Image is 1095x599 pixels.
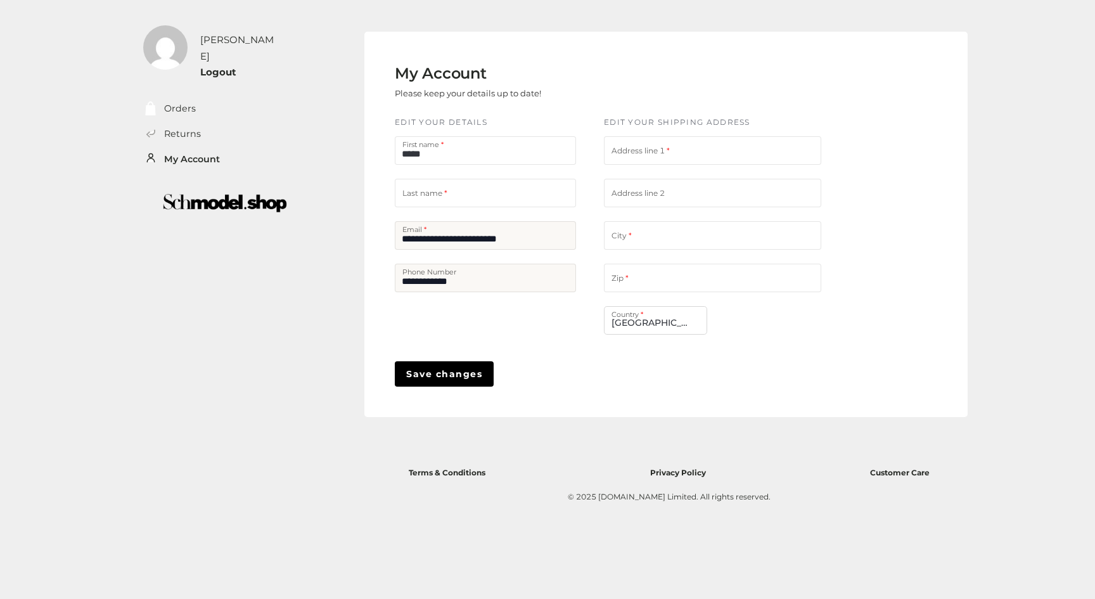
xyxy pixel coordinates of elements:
[200,32,279,64] div: [PERSON_NAME]
[164,101,196,116] a: Orders
[870,468,930,477] span: Customer Care
[164,127,201,141] a: Returns
[409,465,485,478] a: Terms & Conditions
[395,65,541,83] h2: My Account
[406,367,482,381] span: Save changes
[604,117,750,129] label: EDIT YOUR SHIPPING ADDRESS
[650,465,706,478] a: Privacy Policy
[395,83,541,103] p: Please keep your details up to date!
[612,307,700,334] span: [GEOGRAPHIC_DATA] ([GEOGRAPHIC_DATA])
[650,468,706,477] span: Privacy Policy
[870,465,930,478] a: Customer Care
[409,468,485,477] span: Terms & Conditions
[402,491,936,503] div: © 2025 [DOMAIN_NAME] Limited. All rights reserved.
[395,361,494,387] button: Save changes
[200,66,236,78] a: Logout
[395,117,487,129] label: EDIT YOUR DETAILS
[135,185,315,221] img: boutique-logo.png
[164,152,220,167] a: My Account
